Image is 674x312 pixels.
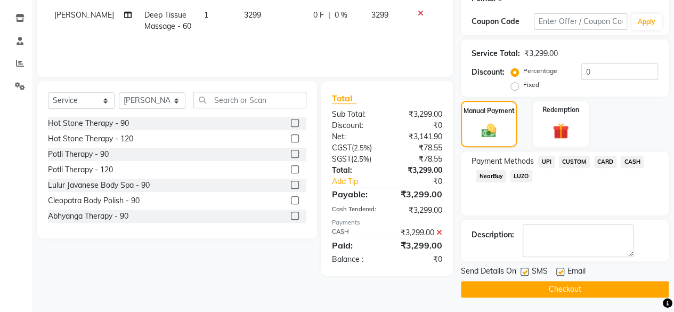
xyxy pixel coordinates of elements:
span: UPI [538,156,555,168]
span: CGST [332,143,352,153]
div: ( ) [324,154,387,165]
button: Checkout [461,281,669,298]
span: SGST [332,154,351,164]
label: Fixed [523,80,539,90]
div: ₹3,299.00 [387,188,450,201]
span: 0 % [335,10,347,21]
div: ₹3,141.90 [387,131,450,142]
span: 0 F [313,10,324,21]
div: ₹78.55 [387,142,450,154]
div: Description: [472,229,514,241]
div: ₹3,299.00 [387,165,450,176]
button: Apply [631,14,662,30]
span: 3299 [371,10,388,20]
div: Hot Stone Therapy - 120 [48,133,133,145]
img: _gift.svg [548,121,574,141]
span: 3299 [244,10,261,20]
div: Balance : [324,254,387,265]
span: CUSTOM [559,156,590,168]
label: Percentage [523,66,557,76]
div: ₹3,299.00 [387,205,450,216]
span: LUZO [510,170,532,182]
div: Discount: [472,67,505,78]
span: 2.5% [354,143,370,152]
span: Payment Methods [472,156,534,167]
div: Net: [324,131,387,142]
div: ₹3,299.00 [387,227,450,238]
span: SMS [532,266,548,279]
span: Deep Tissue Massage - 60 [144,10,191,31]
div: ₹3,299.00 [387,239,450,252]
div: ₹78.55 [387,154,450,165]
span: Email [567,266,586,279]
span: | [328,10,330,21]
label: Manual Payment [464,106,515,116]
div: ₹0 [387,254,450,265]
input: Enter Offer / Coupon Code [534,13,627,30]
img: _cash.svg [477,122,501,139]
div: Potli Therapy - 120 [48,164,113,175]
div: Coupon Code [472,16,534,27]
div: Payments [332,218,442,227]
div: Paid: [324,239,387,252]
div: ( ) [324,142,387,154]
div: Hot Stone Therapy - 90 [48,118,129,129]
div: Service Total: [472,48,520,59]
span: Send Details On [461,266,516,279]
div: Cleopatra Body Polish - 90 [48,195,140,206]
div: ₹0 [387,120,450,131]
div: Payable: [324,188,387,201]
div: Potli Therapy - 90 [48,149,109,160]
span: 2.5% [353,155,369,163]
div: Cash Tendered: [324,205,387,216]
label: Redemption [542,105,579,115]
div: Sub Total: [324,109,387,120]
div: Discount: [324,120,387,131]
div: ₹3,299.00 [387,109,450,120]
span: CASH [621,156,644,168]
a: Add Tip [324,176,397,187]
div: Lulur Javanese Body Spa - 90 [48,180,150,191]
input: Search or Scan [193,92,306,108]
div: CASH [324,227,387,238]
span: Total [332,93,356,104]
div: Abhyanga Therapy - 90 [48,211,128,222]
span: 1 [204,10,208,20]
span: NearBuy [476,170,506,182]
span: [PERSON_NAME] [54,10,114,20]
span: CARD [594,156,617,168]
div: ₹3,299.00 [524,48,558,59]
div: Total: [324,165,387,176]
div: ₹0 [397,176,450,187]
